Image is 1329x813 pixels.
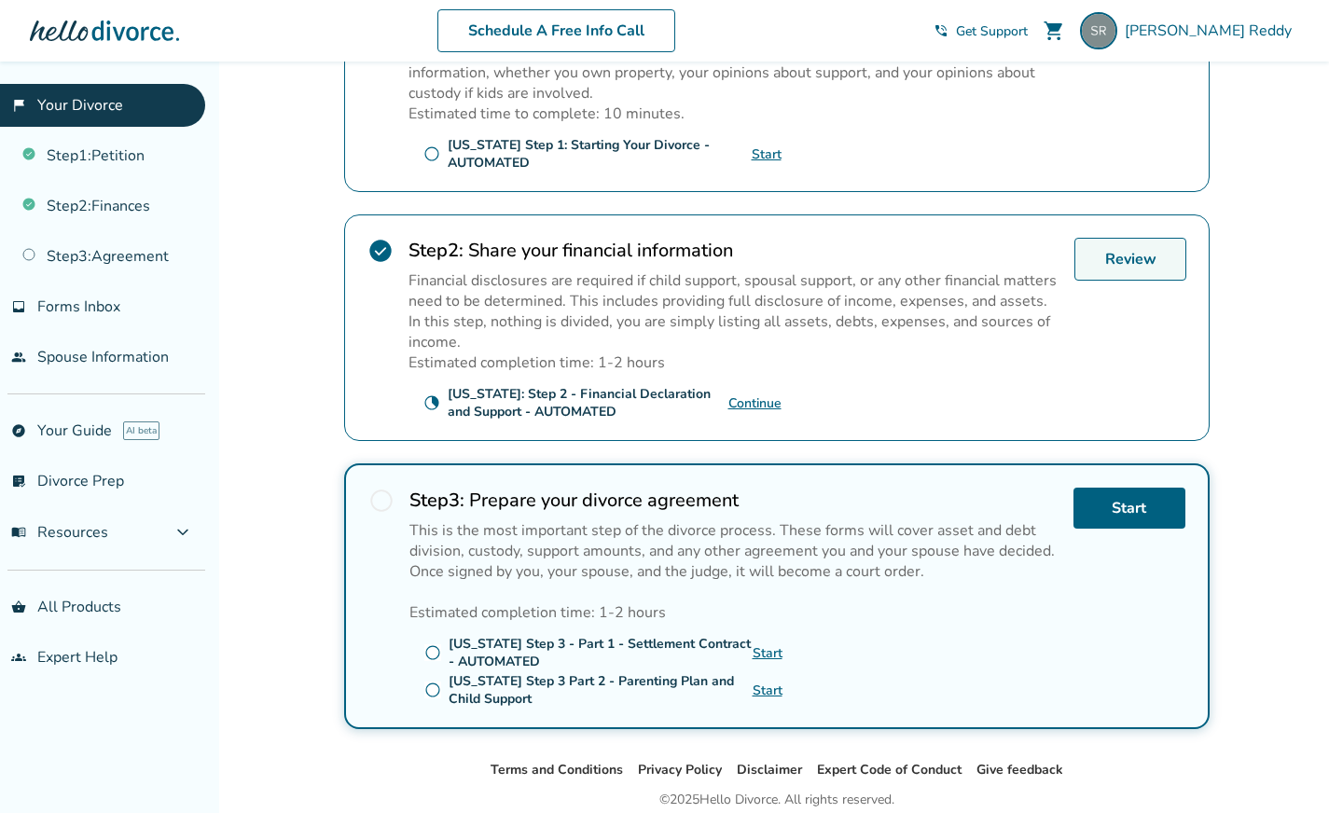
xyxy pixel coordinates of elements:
span: radio_button_unchecked [368,488,395,514]
p: Estimated completion time: 1-2 hours [409,582,1059,623]
div: [US_STATE] Step 3 Part 2 - Parenting Plan and Child Support [449,672,753,708]
span: phone_in_talk [934,23,948,38]
a: Start [753,682,782,699]
p: Estimated time to complete: 10 minutes. [408,103,1059,124]
span: radio_button_unchecked [423,145,440,162]
a: Schedule A Free Info Call [437,9,675,52]
p: In this step, nothing is divided, you are simply listing all assets, debts, expenses, and sources... [408,311,1059,352]
h2: Share your financial information [408,238,1059,263]
a: phone_in_talkGet Support [934,22,1028,40]
span: radio_button_unchecked [424,682,441,698]
span: flag_2 [11,98,26,113]
a: Start [752,145,782,163]
a: Privacy Policy [638,761,722,779]
div: [US_STATE] Step 3 - Part 1 - Settlement Contract - AUTOMATED [449,635,753,670]
span: list_alt_check [11,474,26,489]
iframe: Chat Widget [1236,723,1329,813]
img: reddy.sharat@gmail.com [1080,12,1117,49]
span: people [11,350,26,365]
a: Continue [728,394,782,412]
span: shopping_cart [1043,20,1065,42]
span: check_circle [367,238,394,264]
span: groups [11,650,26,665]
a: Start [1073,488,1185,529]
strong: Step 2 : [408,238,464,263]
div: [US_STATE] Step 1: Starting Your Divorce - AUTOMATED [448,136,752,172]
span: expand_more [172,521,194,544]
span: clock_loader_40 [423,394,440,411]
a: Review [1074,238,1186,281]
a: Start [753,644,782,662]
span: radio_button_unchecked [424,644,441,661]
li: Give feedback [976,759,1063,781]
span: Forms Inbox [37,296,120,317]
span: menu_book [11,525,26,540]
a: Terms and Conditions [491,761,623,779]
p: This is the most important step of the divorce process. These forms will cover asset and debt div... [409,520,1059,582]
p: Estimated completion time: 1-2 hours [408,352,1059,373]
span: Resources [11,522,108,543]
div: © 2025 Hello Divorce. All rights reserved. [659,789,894,811]
h2: Prepare your divorce agreement [409,488,1059,513]
strong: Step 3 : [409,488,464,513]
span: AI beta [123,421,159,440]
span: Get Support [956,22,1028,40]
div: [US_STATE]: Step 2 - Financial Declaration and Support - AUTOMATED [448,385,728,420]
span: [PERSON_NAME] Reddy [1125,21,1299,41]
li: Disclaimer [737,759,802,781]
span: inbox [11,299,26,314]
p: Financial disclosures are required if child support, spousal support, or any other financial matt... [408,270,1059,311]
span: explore [11,423,26,438]
a: Expert Code of Conduct [817,761,962,779]
p: The forms in this step cover high-level details like your marriage dates, demographic information... [408,42,1059,103]
span: shopping_basket [11,599,26,614]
